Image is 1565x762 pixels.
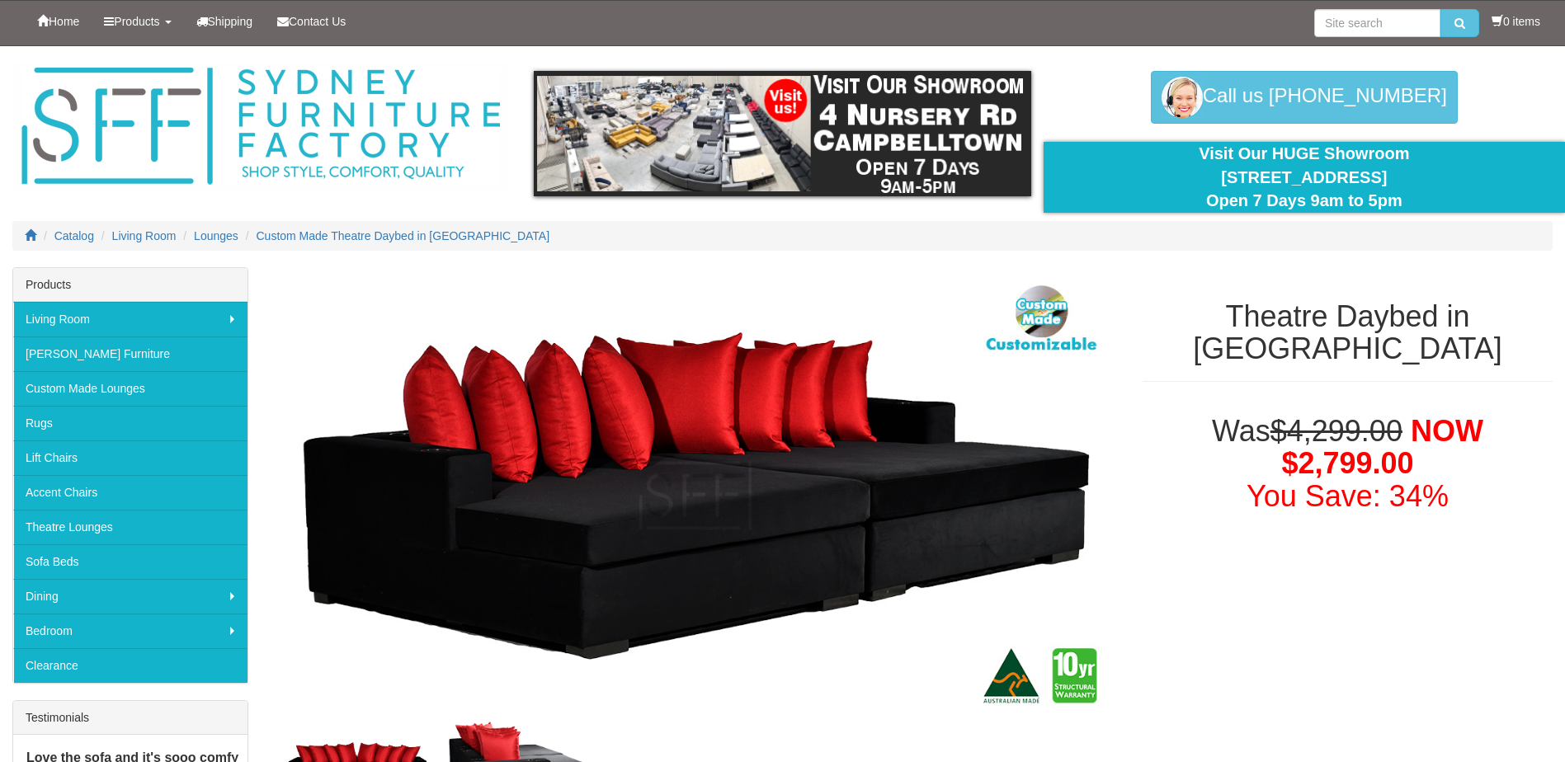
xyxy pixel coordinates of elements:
a: Contact Us [265,1,358,42]
a: Theatre Lounges [13,510,247,544]
div: Testimonials [13,701,247,735]
h1: Theatre Daybed in [GEOGRAPHIC_DATA] [1143,300,1553,365]
div: Products [13,268,247,302]
div: Visit Our HUGE Showroom [STREET_ADDRESS] Open 7 Days 9am to 5pm [1056,142,1553,213]
a: Sofa Beds [13,544,247,579]
li: 0 items [1492,13,1540,30]
a: Living Room [13,302,247,336]
img: showroom.gif [534,71,1030,196]
a: Accent Chairs [13,475,247,510]
a: Products [92,1,183,42]
a: Rugs [13,406,247,440]
input: Site search [1314,9,1440,37]
a: Custom Made Lounges [13,371,247,406]
a: [PERSON_NAME] Furniture [13,336,247,371]
span: NOW $2,799.00 [1281,414,1483,481]
a: Living Room [112,229,177,242]
span: Home [49,15,79,28]
a: Catalog [54,229,94,242]
span: Shipping [208,15,253,28]
a: Custom Made Theatre Daybed in [GEOGRAPHIC_DATA] [257,229,550,242]
span: Products [114,15,159,28]
span: Contact Us [289,15,346,28]
a: Home [25,1,92,42]
a: Lounges [194,229,238,242]
a: Shipping [184,1,266,42]
img: Sydney Furniture Factory [13,63,508,190]
a: Bedroom [13,614,247,648]
a: Clearance [13,648,247,683]
del: $4,299.00 [1270,414,1402,448]
font: You Save: 34% [1247,479,1449,513]
a: Lift Chairs [13,440,247,475]
h1: Was [1143,415,1553,513]
a: Dining [13,579,247,614]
